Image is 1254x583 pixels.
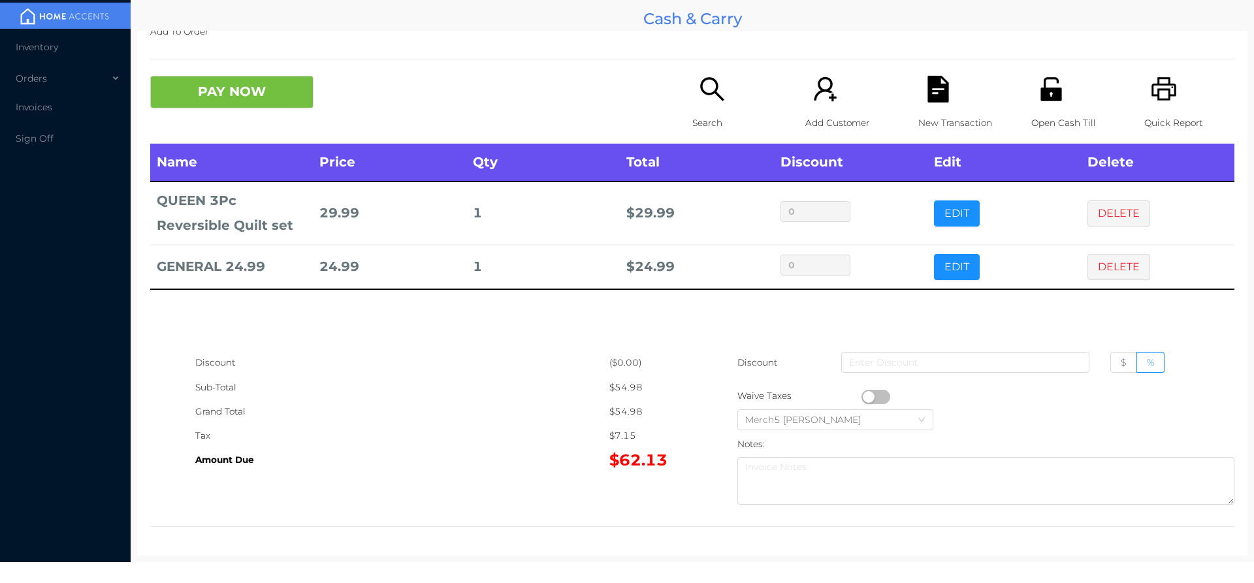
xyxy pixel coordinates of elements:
[1144,111,1234,135] p: Quick Report
[313,245,466,289] td: 24.99
[692,111,782,135] p: Search
[1038,76,1065,102] i: icon: unlock
[195,400,609,424] div: Grand Total
[925,76,952,102] i: icon: file-text
[1031,111,1121,135] p: Open Cash Till
[699,76,726,102] i: icon: search
[313,181,466,244] td: 29.99
[812,76,839,102] i: icon: user-add
[150,181,313,244] td: QUEEN 3Pc Reversible Quilt set
[934,200,980,227] button: EDIT
[150,144,313,181] th: Name
[620,245,773,289] td: $ 24.99
[609,424,692,448] div: $7.15
[150,245,313,289] td: GENERAL 24.99
[16,7,114,26] img: mainBanner
[195,351,609,375] div: Discount
[737,351,779,375] p: Discount
[918,416,925,425] i: icon: down
[1147,356,1154,368] span: %
[774,144,927,181] th: Discount
[1121,356,1127,368] span: $
[313,144,466,181] th: Price
[620,181,773,244] td: $ 29.99
[150,76,313,108] button: PAY NOW
[16,133,54,144] span: Sign Off
[609,351,692,375] div: ($0.00)
[737,384,861,408] div: Waive Taxes
[609,400,692,424] div: $54.98
[16,101,52,113] span: Invoices
[620,144,773,181] th: Total
[609,375,692,400] div: $54.98
[1087,254,1150,280] button: DELETE
[466,144,620,181] th: Qty
[195,448,609,472] div: Amount Due
[195,424,609,448] div: Tax
[1151,76,1178,102] i: icon: printer
[16,41,58,53] span: Inventory
[745,410,874,430] div: Merch5 Lawrence
[805,111,895,135] p: Add Customer
[195,375,609,400] div: Sub-Total
[737,439,765,449] label: Notes:
[150,20,1234,44] p: Add To Order
[1087,200,1150,227] button: DELETE
[473,255,613,279] div: 1
[927,144,1081,181] th: Edit
[841,352,1089,373] input: Enter Discount
[918,111,1008,135] p: New Transaction
[473,201,613,225] div: 1
[609,448,692,472] div: $62.13
[137,7,1247,31] div: Cash & Carry
[1081,144,1234,181] th: Delete
[934,254,980,280] button: EDIT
